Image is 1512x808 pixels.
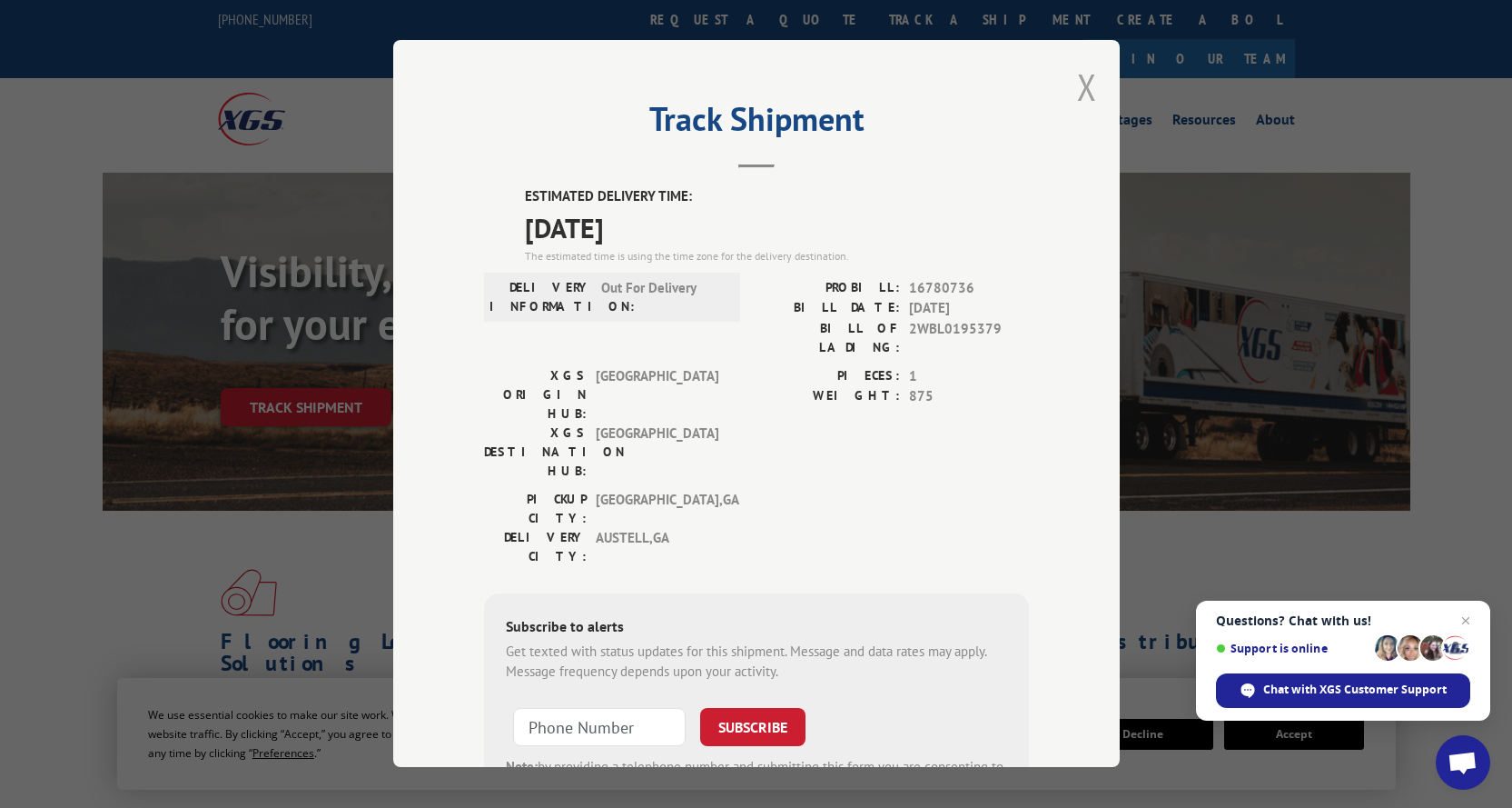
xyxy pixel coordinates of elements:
[1216,613,1470,628] span: Questions? Chat with us!
[1455,610,1477,632] span: Close chat
[1216,673,1470,708] div: Chat with XGS Customer Support
[484,490,587,528] label: PICKUP CITY:
[596,424,718,481] span: [GEOGRAPHIC_DATA]
[596,528,718,566] span: AUSTELL , GA
[484,424,587,481] label: XGS DESTINATION HUB:
[756,319,900,357] label: BILL OF LADING:
[601,278,724,316] span: Out For Delivery
[525,248,1029,264] div: The estimated time is using the time zone for the delivery destination.
[909,387,1029,408] span: 875
[506,758,538,775] strong: Note:
[756,299,900,320] label: BILL DATE:
[909,319,1029,357] span: 2WBL0195379
[756,366,900,387] label: PIECES:
[909,278,1029,299] span: 16780736
[513,708,686,746] input: Phone Number
[506,642,1007,683] div: Get texted with status updates for this shipment. Message and data rates may apply. Message frequ...
[484,528,587,566] label: DELIVERY CITY:
[756,387,900,408] label: WEIGHT:
[1436,735,1490,790] div: Open chat
[596,366,718,424] span: [GEOGRAPHIC_DATA]
[596,490,718,528] span: [GEOGRAPHIC_DATA] , GA
[489,278,592,316] label: DELIVERY INFORMATION:
[525,187,1029,208] label: ESTIMATED DELIVERY TIME:
[1216,642,1369,655] span: Support is online
[484,106,1029,141] h2: Track Shipment
[756,278,900,299] label: PROBILL:
[484,366,587,424] label: XGS ORIGIN HUB:
[525,207,1029,248] span: [DATE]
[1077,63,1097,111] button: Close modal
[909,299,1029,320] span: [DATE]
[506,615,1007,642] div: Subscribe to alerts
[909,366,1029,387] span: 1
[700,708,805,746] button: SUBSCRIBE
[1263,682,1447,698] span: Chat with XGS Customer Support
